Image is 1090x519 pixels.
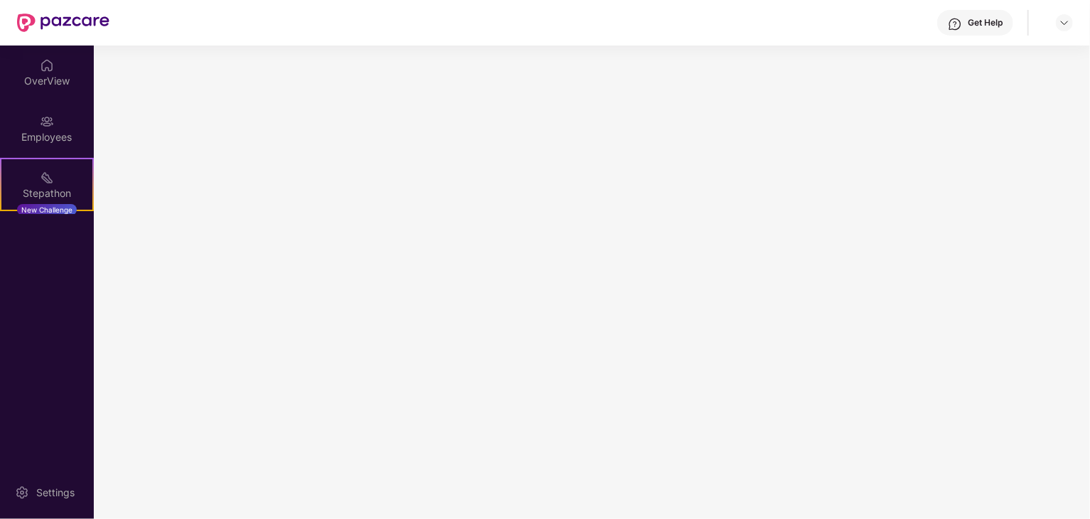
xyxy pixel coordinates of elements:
img: New Pazcare Logo [17,14,109,32]
img: svg+xml;base64,PHN2ZyB4bWxucz0iaHR0cDovL3d3dy53My5vcmcvMjAwMC9zdmciIHdpZHRoPSIyMSIgaGVpZ2h0PSIyMC... [40,171,54,185]
div: Stepathon [1,186,92,200]
img: svg+xml;base64,PHN2ZyBpZD0iSGVscC0zMngzMiIgeG1sbnM9Imh0dHA6Ly93d3cudzMub3JnLzIwMDAvc3ZnIiB3aWR0aD... [948,17,962,31]
img: svg+xml;base64,PHN2ZyBpZD0iU2V0dGluZy0yMHgyMCIgeG1sbnM9Imh0dHA6Ly93d3cudzMub3JnLzIwMDAvc3ZnIiB3aW... [15,486,29,500]
img: svg+xml;base64,PHN2ZyBpZD0iRW1wbG95ZWVzIiB4bWxucz0iaHR0cDovL3d3dy53My5vcmcvMjAwMC9zdmciIHdpZHRoPS... [40,114,54,129]
img: svg+xml;base64,PHN2ZyBpZD0iSG9tZSIgeG1sbnM9Imh0dHA6Ly93d3cudzMub3JnLzIwMDAvc3ZnIiB3aWR0aD0iMjAiIG... [40,58,54,73]
div: Settings [32,486,79,500]
div: Get Help [968,17,1003,28]
img: svg+xml;base64,PHN2ZyBpZD0iRHJvcGRvd24tMzJ4MzIiIHhtbG5zPSJodHRwOi8vd3d3LnczLm9yZy8yMDAwL3N2ZyIgd2... [1059,17,1070,28]
div: New Challenge [17,204,77,215]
